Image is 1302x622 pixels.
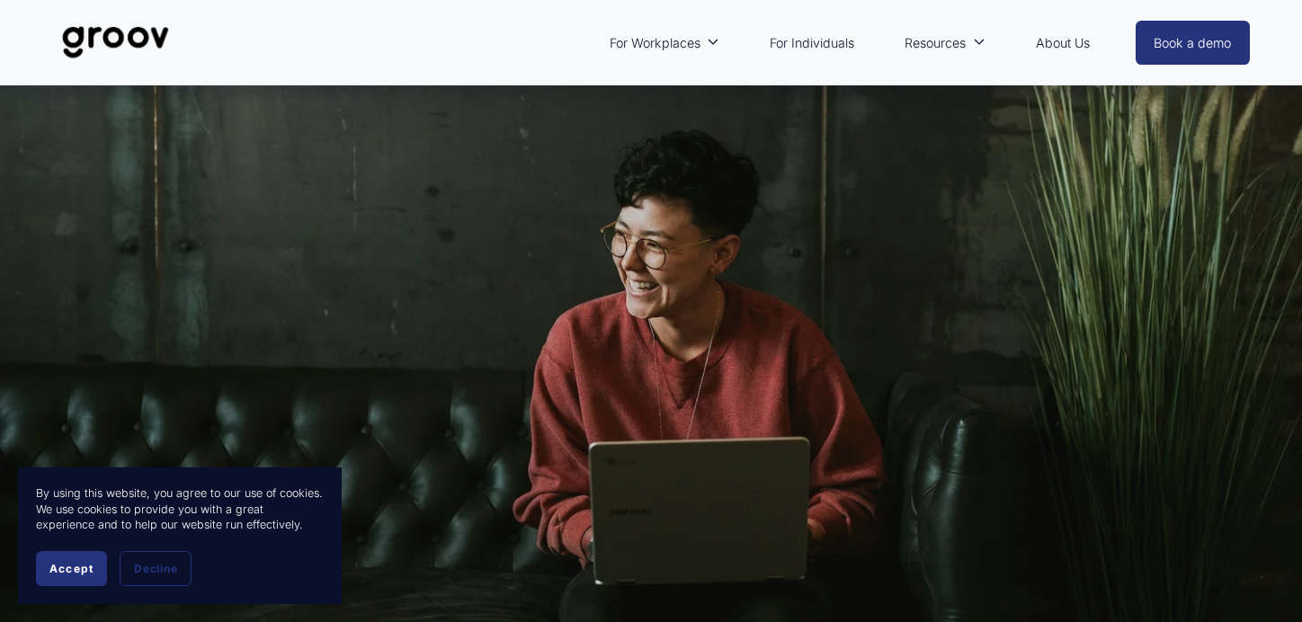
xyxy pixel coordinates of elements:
span: Decline [134,562,177,575]
img: Groov | Unlock Human Potential at Work and in Life [52,13,179,72]
span: Resources [905,31,966,55]
span: Accept [49,562,94,575]
a: folder dropdown [601,22,728,64]
span: For Workplaces [610,31,700,55]
a: For Individuals [761,22,863,64]
button: Accept [36,551,107,586]
section: Cookie banner [18,467,342,604]
p: By using this website, you agree to our use of cookies. We use cookies to provide you with a grea... [36,485,324,533]
a: Book a demo [1136,21,1251,65]
a: About Us [1027,22,1099,64]
button: Decline [120,551,192,586]
a: folder dropdown [896,22,994,64]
